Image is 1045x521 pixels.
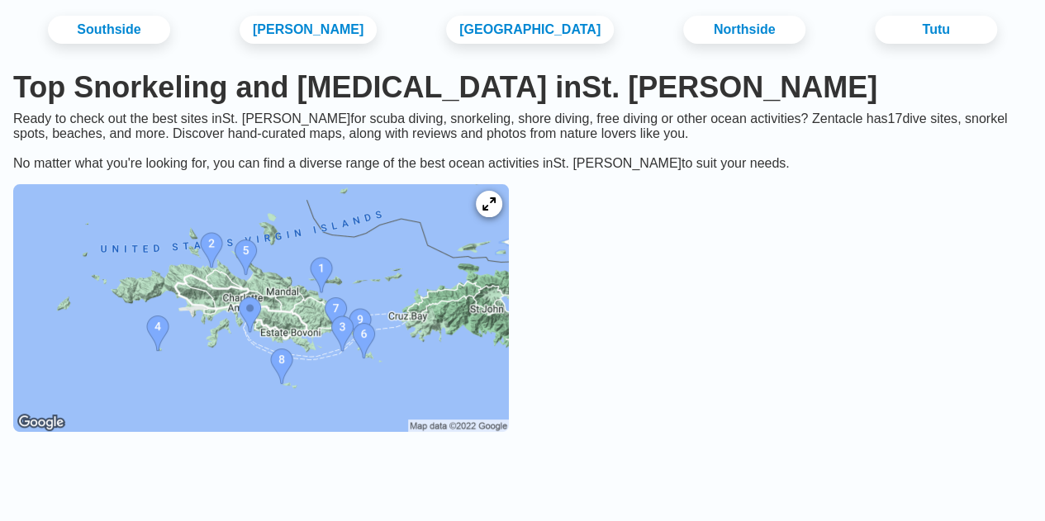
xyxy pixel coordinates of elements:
img: St. Thomas dive site map [13,184,509,432]
a: Tutu [875,16,997,44]
h1: Top Snorkeling and [MEDICAL_DATA] in St. [PERSON_NAME] [13,70,1032,105]
a: [GEOGRAPHIC_DATA] [446,16,614,44]
a: [PERSON_NAME] [240,16,377,44]
a: Southside [48,16,170,44]
a: Northside [683,16,805,44]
